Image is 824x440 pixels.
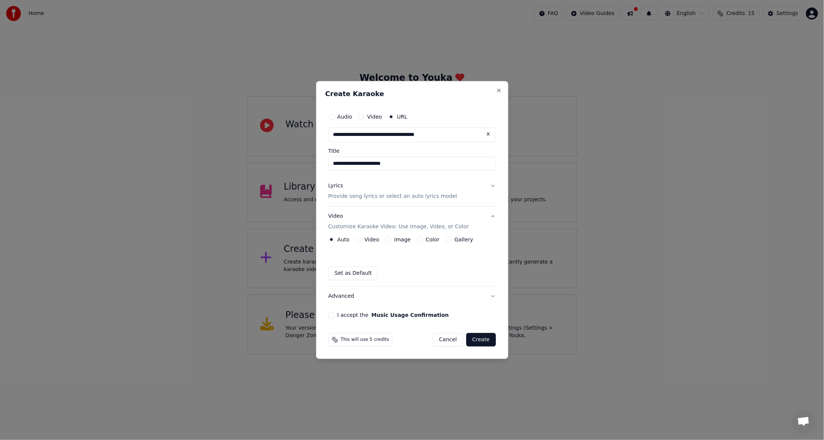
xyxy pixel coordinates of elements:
[433,333,463,347] button: Cancel
[328,148,496,154] label: Title
[328,193,457,200] p: Provide song lyrics or select an auto lyrics model
[328,267,378,280] button: Set as Default
[337,237,350,242] label: Auto
[397,114,408,119] label: URL
[337,312,449,318] label: I accept the
[365,237,379,242] label: Video
[328,237,496,286] div: VideoCustomize Karaoke Video: Use Image, Video, or Color
[455,237,473,242] label: Gallery
[394,237,411,242] label: Image
[341,337,389,343] span: This will use 5 credits
[328,176,496,206] button: LyricsProvide song lyrics or select an auto lyrics model
[371,312,449,318] button: I accept the
[337,114,352,119] label: Audio
[367,114,382,119] label: Video
[328,286,496,306] button: Advanced
[328,182,343,190] div: Lyrics
[325,90,499,97] h2: Create Karaoke
[426,237,440,242] label: Color
[328,212,469,231] div: Video
[328,223,469,231] p: Customize Karaoke Video: Use Image, Video, or Color
[466,333,496,347] button: Create
[328,206,496,237] button: VideoCustomize Karaoke Video: Use Image, Video, or Color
